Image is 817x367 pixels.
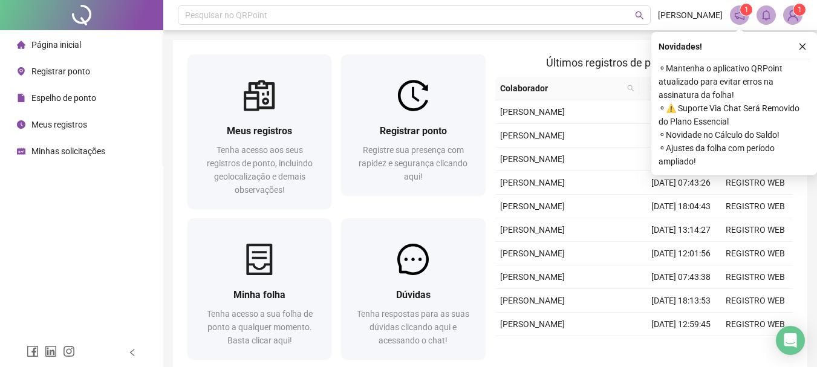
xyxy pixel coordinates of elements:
[187,218,331,359] a: Minha folhaTenha acesso a sua folha de ponto a qualquer momento. Basta clicar aqui!
[644,289,718,313] td: [DATE] 18:13:53
[27,345,39,357] span: facebook
[718,218,793,242] td: REGISTRO WEB
[659,141,810,168] span: ⚬ Ajustes da folha com período ampliado!
[718,171,793,195] td: REGISTRO WEB
[761,10,772,21] span: bell
[784,6,802,24] img: 84003
[233,289,285,300] span: Minha folha
[31,120,87,129] span: Meus registros
[500,131,565,140] span: [PERSON_NAME]
[659,62,810,102] span: ⚬ Mantenha o aplicativo QRPoint atualizado para evitar erros na assinatura da folha!
[31,146,105,156] span: Minhas solicitações
[341,54,485,195] a: Registrar pontoRegistre sua presença com rapidez e segurança clicando aqui!
[396,289,431,300] span: Dúvidas
[635,11,644,20] span: search
[17,41,25,49] span: home
[644,171,718,195] td: [DATE] 07:43:26
[17,67,25,76] span: environment
[644,218,718,242] td: [DATE] 13:14:27
[718,265,793,289] td: REGISTRO WEB
[659,40,702,53] span: Novidades !
[31,93,96,103] span: Espelho de ponto
[639,77,711,100] th: Data/Hora
[500,201,565,211] span: [PERSON_NAME]
[740,4,752,16] sup: 1
[17,94,25,102] span: file
[128,348,137,357] span: left
[659,128,810,141] span: ⚬ Novidade no Cálculo do Saldo!
[718,242,793,265] td: REGISTRO WEB
[776,326,805,355] div: Open Intercom Messenger
[500,82,623,95] span: Colaborador
[644,82,697,95] span: Data/Hora
[17,147,25,155] span: schedule
[31,40,81,50] span: Página inicial
[500,154,565,164] span: [PERSON_NAME]
[63,345,75,357] span: instagram
[500,178,565,187] span: [PERSON_NAME]
[798,42,807,51] span: close
[500,107,565,117] span: [PERSON_NAME]
[793,4,806,16] sup: Atualize o seu contato no menu Meus Dados
[359,145,467,181] span: Registre sua presença com rapidez e segurança clicando aqui!
[341,218,485,359] a: DúvidasTenha respostas para as suas dúvidas clicando aqui e acessando o chat!
[500,296,565,305] span: [PERSON_NAME]
[644,242,718,265] td: [DATE] 12:01:56
[500,225,565,235] span: [PERSON_NAME]
[546,56,741,69] span: Últimos registros de ponto sincronizados
[644,336,718,360] td: [DATE] 11:58:40
[644,124,718,148] td: [DATE] 13:21:46
[734,10,745,21] span: notification
[207,145,313,195] span: Tenha acesso aos seus registros de ponto, incluindo geolocalização e demais observações!
[644,148,718,171] td: [DATE] 12:15:18
[718,195,793,218] td: REGISTRO WEB
[500,248,565,258] span: [PERSON_NAME]
[644,313,718,336] td: [DATE] 12:59:45
[625,79,637,97] span: search
[718,313,793,336] td: REGISTRO WEB
[744,5,749,14] span: 1
[718,336,793,360] td: REGISTRO WEB
[357,309,469,345] span: Tenha respostas para as suas dúvidas clicando aqui e acessando o chat!
[658,8,723,22] span: [PERSON_NAME]
[659,102,810,128] span: ⚬ ⚠️ Suporte Via Chat Será Removido do Plano Essencial
[227,125,292,137] span: Meus registros
[798,5,802,14] span: 1
[500,319,565,329] span: [PERSON_NAME]
[644,195,718,218] td: [DATE] 18:04:43
[187,54,331,209] a: Meus registrosTenha acesso aos seus registros de ponto, incluindo geolocalização e demais observa...
[644,265,718,289] td: [DATE] 07:43:38
[31,67,90,76] span: Registrar ponto
[644,100,718,124] td: [DATE] 18:05:15
[207,309,313,345] span: Tenha acesso a sua folha de ponto a qualquer momento. Basta clicar aqui!
[627,85,634,92] span: search
[380,125,447,137] span: Registrar ponto
[17,120,25,129] span: clock-circle
[500,272,565,282] span: [PERSON_NAME]
[718,289,793,313] td: REGISTRO WEB
[45,345,57,357] span: linkedin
